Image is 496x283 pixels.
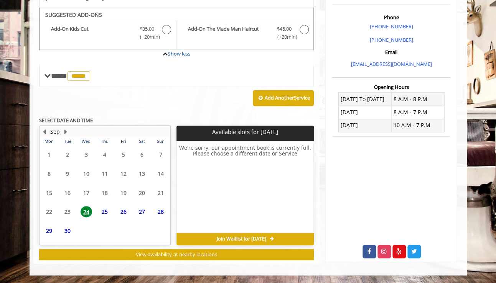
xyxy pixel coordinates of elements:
b: Add Another Service [265,94,310,101]
td: [DATE] [338,106,391,119]
label: Add-On The Made Man Haircut [180,25,310,43]
a: [PHONE_NUMBER] [369,36,413,43]
td: Select day24 [77,202,95,221]
a: [PHONE_NUMBER] [369,23,413,30]
td: [DATE] To [DATE] [338,93,391,106]
div: Kids cut Add-onS [39,8,314,50]
b: Add-On The Made Man Haircut [188,25,269,41]
h6: We're sorry, our appointment book is currently full. Please choose a different date or Service [177,145,313,230]
th: Wed [77,137,95,145]
label: Add-On Kids Cut [43,25,172,43]
span: $45.00 [277,25,292,33]
h3: Opening Hours [332,84,450,90]
button: View availability at nearby locations [39,249,314,260]
h3: Phone [334,15,448,20]
h3: Email [334,49,448,55]
th: Mon [40,137,58,145]
span: 25 [99,206,110,217]
th: Sun [151,137,170,145]
td: Select day25 [96,202,114,221]
b: Add-On Kids Cut [51,25,132,41]
a: [EMAIL_ADDRESS][DOMAIN_NAME] [351,61,432,67]
a: Show less [168,50,190,57]
button: Sep [50,128,60,136]
button: Add AnotherService [253,90,314,106]
td: Select day27 [133,202,151,221]
span: 26 [118,206,129,217]
td: Select day29 [40,221,58,240]
span: View availability at nearby locations [136,251,217,258]
button: Next Month [63,128,69,136]
b: SELECT DATE AND TIME [39,117,93,124]
span: 24 [81,206,92,217]
b: SUGGESTED ADD-ONS [45,11,102,18]
button: Previous Month [41,128,48,136]
span: 29 [43,225,55,236]
span: 30 [62,225,73,236]
span: 28 [155,206,166,217]
span: $35.00 [140,25,154,33]
span: (+20min ) [273,33,295,41]
td: 8 A.M - 7 P.M [391,106,444,119]
td: [DATE] [338,119,391,132]
td: Select day28 [151,202,170,221]
td: 8 A.M - 8 P.M [391,93,444,106]
span: Join Waitlist for [DATE] [216,236,266,242]
th: Tue [58,137,77,145]
td: Select day30 [58,221,77,240]
td: Select day26 [114,202,132,221]
p: Available slots for [DATE] [180,129,311,135]
th: Fri [114,137,132,145]
td: 10 A.M - 7 P.M [391,119,444,132]
span: 27 [136,206,148,217]
th: Thu [96,137,114,145]
th: Sat [133,137,151,145]
span: (+20min ) [135,33,158,41]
